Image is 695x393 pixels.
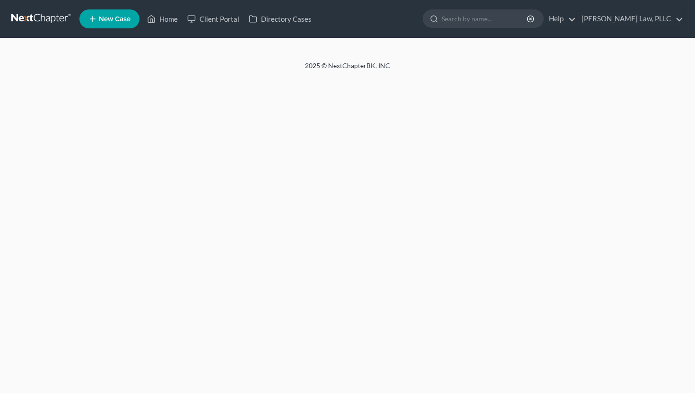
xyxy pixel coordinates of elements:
[182,10,244,27] a: Client Portal
[544,10,576,27] a: Help
[78,61,617,78] div: 2025 © NextChapterBK, INC
[442,10,528,27] input: Search by name...
[577,10,683,27] a: [PERSON_NAME] Law, PLLC
[244,10,316,27] a: Directory Cases
[99,16,130,23] span: New Case
[142,10,182,27] a: Home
